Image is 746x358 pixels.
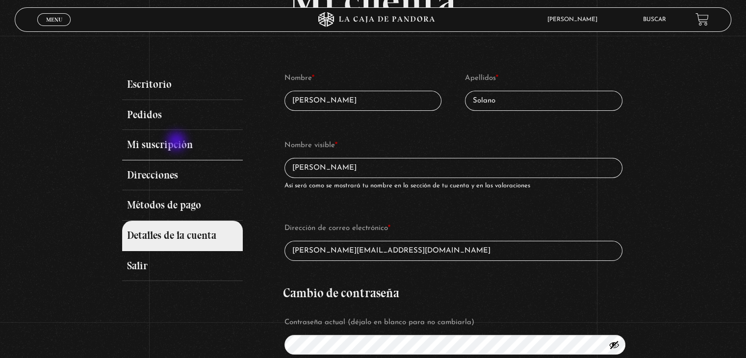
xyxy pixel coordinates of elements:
a: Direcciones [122,160,242,191]
span: Menu [46,17,62,23]
a: Escritorio [122,70,242,100]
button: Mostrar contraseña [609,339,619,350]
a: Buscar [643,17,666,23]
label: Nombre visible [284,138,622,153]
em: Así será como se mostrará tu nombre en la sección de tu cuenta y en las valoraciones [284,182,530,189]
label: Apellidos [465,71,622,86]
label: Dirección de correo electrónico [284,221,622,236]
a: Detalles de la cuenta [122,221,242,251]
a: Pedidos [122,100,242,130]
label: Nombre [284,71,442,86]
a: Salir [122,251,242,281]
span: [PERSON_NAME] [542,17,607,23]
a: View your shopping cart [695,13,709,26]
a: Métodos de pago [122,190,242,221]
label: Contraseña actual (déjalo en blanco para no cambiarla) [284,315,626,330]
a: Mi suscripción [122,130,242,160]
span: Cerrar [43,25,66,31]
nav: Páginas de cuenta [122,70,273,281]
legend: Cambio de contraseña [283,287,399,299]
